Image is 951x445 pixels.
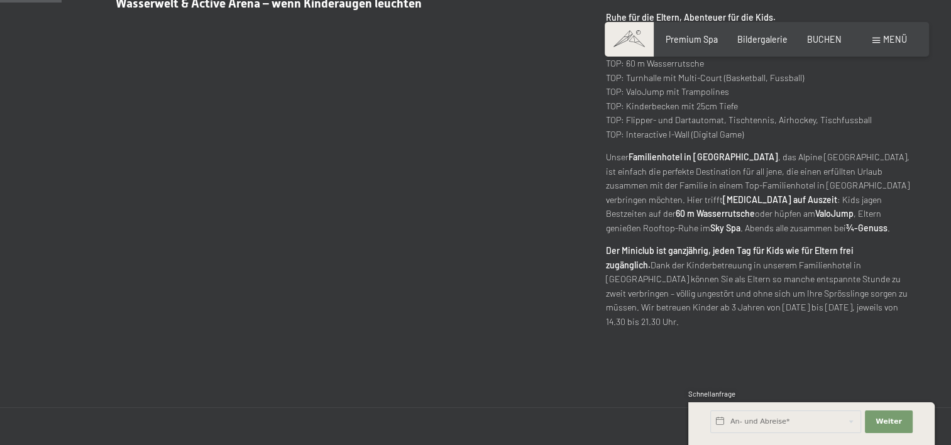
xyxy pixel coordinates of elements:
[723,194,837,205] strong: [MEDICAL_DATA] auf Auszeit
[710,222,740,233] strong: Sky Spa
[606,57,910,141] p: TOP: 60 m Wasserrutsche TOP: Turnhalle mit Multi-Court (Basketball, Fussball) TOP: ValoJump mit T...
[807,34,842,45] a: BUCHEN
[606,12,776,23] strong: Ruhe für die Eltern, Abenteuer für die Kids.
[606,150,910,235] p: Unser , das Alpine [GEOGRAPHIC_DATA], ist einfach die perfekte Destination für all jene, die eine...
[666,34,718,45] a: Premium Spa
[876,417,902,427] span: Weiter
[606,245,854,270] strong: Der Miniclub ist ganzjährig, jeden Tag für Kids wie für Eltern frei zugänglich.
[846,222,888,233] strong: ¾-Genuss
[815,208,854,219] strong: ValoJump
[688,390,735,398] span: Schnellanfrage
[865,410,913,433] button: Weiter
[737,34,788,45] a: Bildergalerie
[606,244,910,329] p: Dank der Kinderbetreuung in unserem Familienhotel in [GEOGRAPHIC_DATA] können Sie als Eltern so m...
[883,34,907,45] span: Menü
[676,208,755,219] strong: 60 m Wasserrutsche
[629,151,778,162] strong: Familienhotel in [GEOGRAPHIC_DATA]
